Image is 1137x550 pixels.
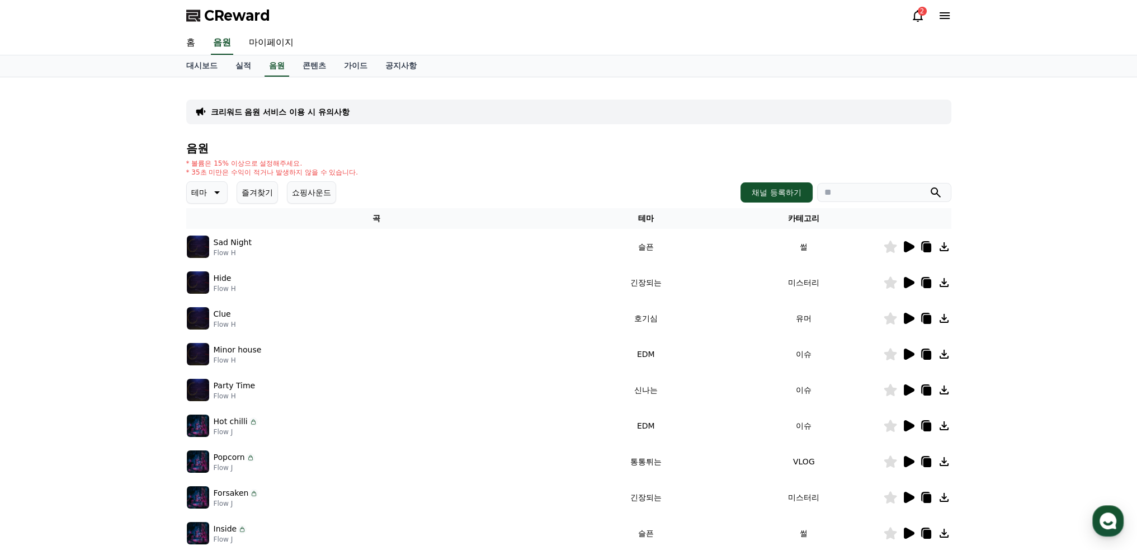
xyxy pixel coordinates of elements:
td: 이슈 [725,408,883,444]
td: 통통튀는 [567,444,725,480]
th: 테마 [567,208,725,229]
img: music [187,415,209,437]
span: CReward [204,7,270,25]
p: Flow J [214,427,258,436]
img: music [187,486,209,509]
a: 대시보드 [177,55,227,77]
a: 홈 [3,355,74,383]
button: 쇼핑사운드 [287,181,336,204]
td: 긴장되는 [567,265,725,300]
button: 테마 [186,181,228,204]
th: 곡 [186,208,567,229]
p: Flow J [214,463,255,472]
a: 대화 [74,355,144,383]
td: 슬픈 [567,229,725,265]
a: 2 [911,9,924,22]
p: Sad Night [214,237,252,248]
td: 호기심 [567,300,725,336]
th: 카테고리 [725,208,883,229]
p: 테마 [191,185,207,200]
a: 가이드 [335,55,376,77]
a: 마이페이지 [240,31,303,55]
td: 썰 [725,229,883,265]
p: Inside [214,523,237,535]
p: Forsaken [214,487,249,499]
td: EDM [567,408,725,444]
p: Flow H [214,320,236,329]
p: Party Time [214,380,256,392]
td: 유머 [725,300,883,336]
a: 콘텐츠 [294,55,335,77]
td: VLOG [725,444,883,480]
p: Flow H [214,392,256,401]
img: music [187,379,209,401]
td: 이슈 [725,336,883,372]
img: music [187,522,209,544]
img: music [187,343,209,365]
p: Hot chilli [214,416,248,427]
img: music [187,236,209,258]
p: Flow H [214,284,236,293]
span: 설정 [173,372,186,380]
a: 크리워드 음원 서비스 이용 시 유의사항 [211,106,350,117]
p: * 볼륨은 15% 이상으로 설정해주세요. [186,159,358,168]
p: Hide [214,272,232,284]
td: 이슈 [725,372,883,408]
td: EDM [567,336,725,372]
td: 미스터리 [725,265,883,300]
img: music [187,450,209,473]
span: 홈 [35,372,42,380]
p: * 35초 미만은 수익이 적거나 발생하지 않을 수 있습니다. [186,168,358,177]
td: 미스터리 [725,480,883,515]
a: 설정 [144,355,215,383]
a: 공지사항 [376,55,426,77]
button: 채널 등록하기 [740,182,812,203]
a: 실적 [227,55,260,77]
p: Clue [214,308,231,320]
td: 긴장되는 [567,480,725,515]
p: Minor house [214,344,262,356]
a: CReward [186,7,270,25]
img: music [187,307,209,330]
a: 음원 [211,31,233,55]
p: Popcorn [214,452,245,463]
div: 2 [918,7,927,16]
a: 홈 [177,31,204,55]
img: music [187,271,209,294]
p: Flow H [214,356,262,365]
p: Flow J [214,499,259,508]
span: 대화 [102,372,116,381]
td: 신나는 [567,372,725,408]
p: Flow J [214,535,247,544]
p: Flow H [214,248,252,257]
h4: 음원 [186,142,951,154]
button: 즐겨찾기 [237,181,278,204]
a: 음원 [265,55,289,77]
